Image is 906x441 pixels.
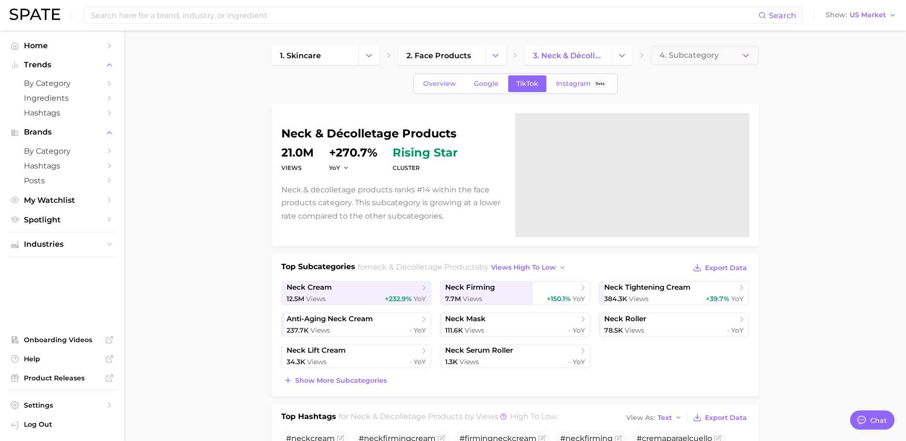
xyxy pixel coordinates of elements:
[281,411,336,424] h1: Top Hashtags
[612,46,632,65] button: Change Category
[24,336,100,344] span: Onboarding Videos
[547,294,571,303] span: +150.1%
[393,147,458,158] span: rising star
[393,162,458,174] dt: cluster
[10,9,60,20] img: SPATE
[445,294,461,303] span: 7.7m
[445,315,486,324] span: neck mask
[691,261,749,274] button: Export Data
[624,411,685,424] button: View AsText
[445,326,463,335] span: 111.6k
[705,414,747,422] span: Export Data
[281,162,314,174] dt: Views
[573,294,585,303] span: YoY
[463,294,482,303] span: Views
[466,75,507,92] a: Google
[445,346,513,355] span: neck serum roller
[24,147,100,156] span: by Category
[358,262,569,272] span: for by
[281,313,432,336] a: anti-aging neck cream237.7k Views- YoY
[280,51,321,60] span: 1. skincare
[351,412,463,421] span: neck & décolletage products
[8,371,117,385] a: Product Releases
[731,294,744,303] span: YoY
[8,212,117,227] a: Spotlight
[8,193,117,208] a: My Watchlist
[8,144,117,158] a: by Category
[8,76,117,91] a: by Category
[329,164,340,172] span: YoY
[440,313,590,336] a: neck mask111.6k Views- YoY
[465,326,484,335] span: Views
[272,46,359,65] a: 1. skincare
[287,357,305,366] span: 34.3k
[516,80,538,88] span: TikTok
[658,415,672,420] span: Text
[599,281,749,305] a: neck tightening cream384.3k Views+39.7% YoY
[8,38,117,53] a: Home
[727,326,729,335] span: -
[8,237,117,252] button: Industries
[287,315,373,324] span: anti-aging neck cream
[826,12,847,18] span: Show
[604,294,627,303] span: 384.3k
[423,80,456,88] span: Overview
[281,281,432,305] a: neck cream12.5m Views+232.9% YoY
[769,11,796,20] span: Search
[8,398,117,412] a: Settings
[295,377,387,385] span: Show more subcategories
[24,215,100,224] span: Spotlight
[491,263,556,272] span: views high to low
[414,294,426,303] span: YoY
[359,46,379,65] button: Change Category
[8,58,117,72] button: Trends
[24,420,109,429] span: Log Out
[445,357,458,366] span: 1.3k
[287,346,346,355] span: neck lift cream
[398,46,485,65] a: 2. face products
[409,357,412,366] span: -
[24,374,100,382] span: Product Releases
[8,417,117,433] a: Log out. Currently logged in with e-mail jennica_castelar@ap.tataharper.com.
[440,281,590,305] a: neck firming7.7m Views+150.1% YoY
[329,147,377,158] dd: +270.7%
[485,46,506,65] button: Change Category
[8,352,117,366] a: Help
[281,344,432,368] a: neck lift cream34.3k Views- YoY
[24,41,100,50] span: Home
[823,9,899,21] button: ShowUS Market
[445,283,495,292] span: neck firming
[604,283,691,292] span: neck tightening cream
[414,357,426,366] span: YoY
[629,294,649,303] span: Views
[8,105,117,120] a: Hashtags
[409,326,412,335] span: -
[8,173,117,188] a: Posts
[573,357,585,366] span: YoY
[307,357,327,366] span: Views
[705,264,747,272] span: Export Data
[474,80,499,88] span: Google
[508,75,546,92] a: TikTok
[731,326,744,335] span: YoY
[604,315,646,324] span: neck roller
[310,326,330,335] span: Views
[306,294,326,303] span: Views
[24,94,100,103] span: Ingredients
[281,128,504,139] h1: neck & décolletage products
[8,91,117,105] a: Ingredients
[281,374,389,387] button: Show more subcategories
[287,294,304,303] span: 12.5m
[406,51,471,60] span: 2. face products
[573,326,585,335] span: YoY
[8,158,117,173] a: Hashtags
[24,61,100,69] span: Trends
[568,357,571,366] span: -
[706,294,729,303] span: +39.7%
[287,283,332,292] span: neck cream
[339,411,557,424] h2: for by Views
[24,401,100,409] span: Settings
[850,12,886,18] span: US Market
[329,164,350,172] button: YoY
[385,294,412,303] span: +232.9%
